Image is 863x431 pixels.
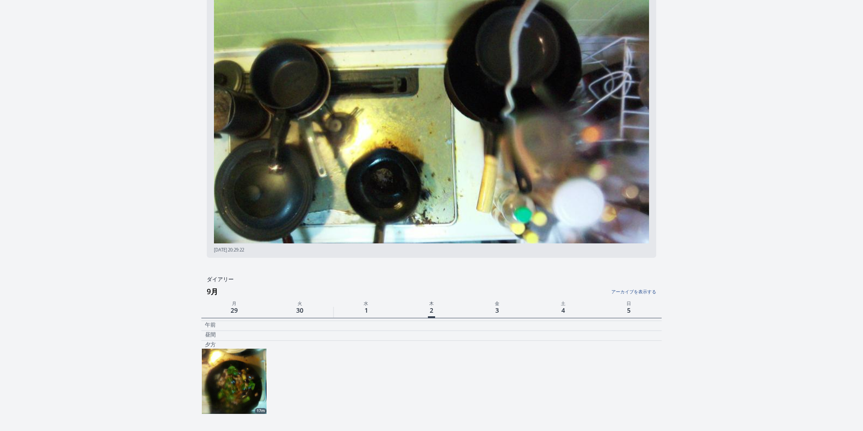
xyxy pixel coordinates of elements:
p: 火 [267,299,333,307]
h2: ダイアリー [201,276,662,283]
p: 金 [464,299,530,307]
a: 17m [202,349,267,413]
span: 1 [363,304,370,316]
span: 29 [229,304,240,316]
img: 250929104316_thumb.jpeg [202,349,267,413]
p: 日 [596,299,662,307]
span: 5 [625,304,632,316]
a: アーカイブを表示する [503,283,656,295]
span: 2 [428,304,435,318]
div: 17m [255,408,267,413]
p: 土 [530,299,596,307]
span: 4 [560,304,567,316]
p: 水 [333,299,399,307]
p: 昼間 [205,331,216,338]
p: 月 [201,299,267,307]
p: 午前 [205,321,216,328]
p: 木 [399,299,464,307]
span: 3 [494,304,501,316]
h3: 9月 [207,284,662,299]
span: [DATE] 20:29:22 [214,247,244,253]
span: 30 [294,304,305,316]
p: 夕方 [205,341,216,348]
